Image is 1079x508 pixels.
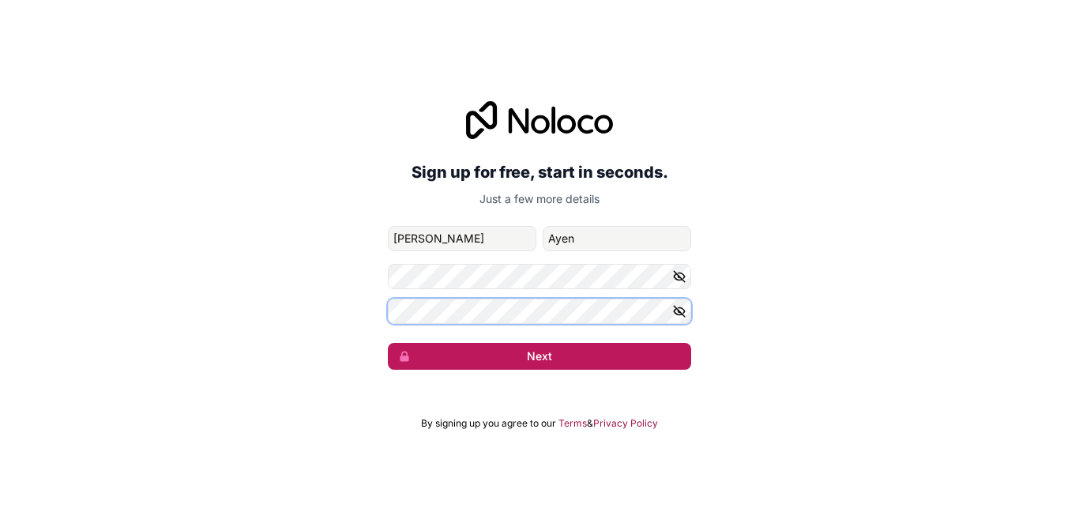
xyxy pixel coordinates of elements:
[543,226,691,251] input: family-name
[388,226,536,251] input: given-name
[421,417,556,430] span: By signing up you agree to our
[593,417,658,430] a: Privacy Policy
[587,417,593,430] span: &
[388,264,691,289] input: Password
[388,343,691,370] button: Next
[388,158,691,186] h2: Sign up for free, start in seconds.
[558,417,587,430] a: Terms
[388,299,691,324] input: Confirm password
[388,191,691,207] p: Just a few more details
